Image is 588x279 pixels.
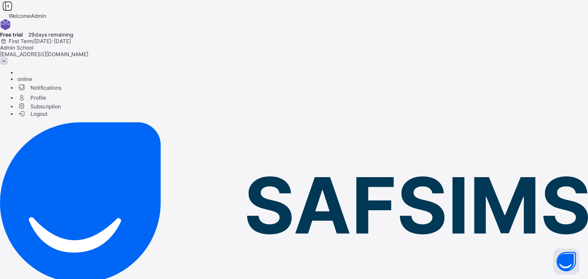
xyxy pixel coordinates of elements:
[17,76,588,82] li: dropdown-list-item-null-2
[17,92,588,102] span: Profile
[9,13,46,19] span: Welcome Admin
[17,69,588,76] li: dropdown-list-item-null-0
[17,110,588,117] li: dropdown-list-item-buttom-7
[28,31,73,38] span: 29 days remaining
[17,102,588,110] li: dropdown-list-item-null-6
[17,109,47,118] span: Logout
[17,103,61,110] span: Subscription
[553,249,579,275] button: Open asap
[17,82,588,92] span: Notifications
[17,92,588,102] li: dropdown-list-item-text-4
[17,82,588,92] li: dropdown-list-item-text-3
[17,76,32,82] span: online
